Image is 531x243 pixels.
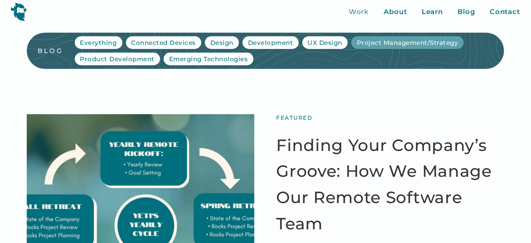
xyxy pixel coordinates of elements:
[80,54,155,63] div: Product Development
[169,54,248,63] div: Emerging Technologies
[243,36,299,49] a: Development
[210,38,234,47] div: Design
[38,47,75,55] a: blog
[302,36,348,49] a: UX Design
[308,38,343,47] div: UX Design
[75,53,161,65] a: Product Development
[349,7,370,17] a: Work
[132,38,196,47] div: Connected Devices
[422,7,443,17] a: Learn
[205,36,239,49] a: Design
[10,2,27,21] img: yeti logo icon
[351,36,464,49] a: Project Management/Strategy
[277,132,505,237] a: Finding Your Company’s Groove: How We Manage Our Remote Software Team
[126,36,202,49] a: Connected Devices
[80,38,117,47] div: Everything
[384,7,408,17] a: About
[277,114,313,121] div: Featured
[490,7,520,17] a: Contact
[248,38,293,47] div: Development
[75,36,122,49] a: Everything
[357,38,458,47] div: Project Management/Strategy
[458,7,476,17] a: Blog
[164,53,253,65] a: Emerging Technologies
